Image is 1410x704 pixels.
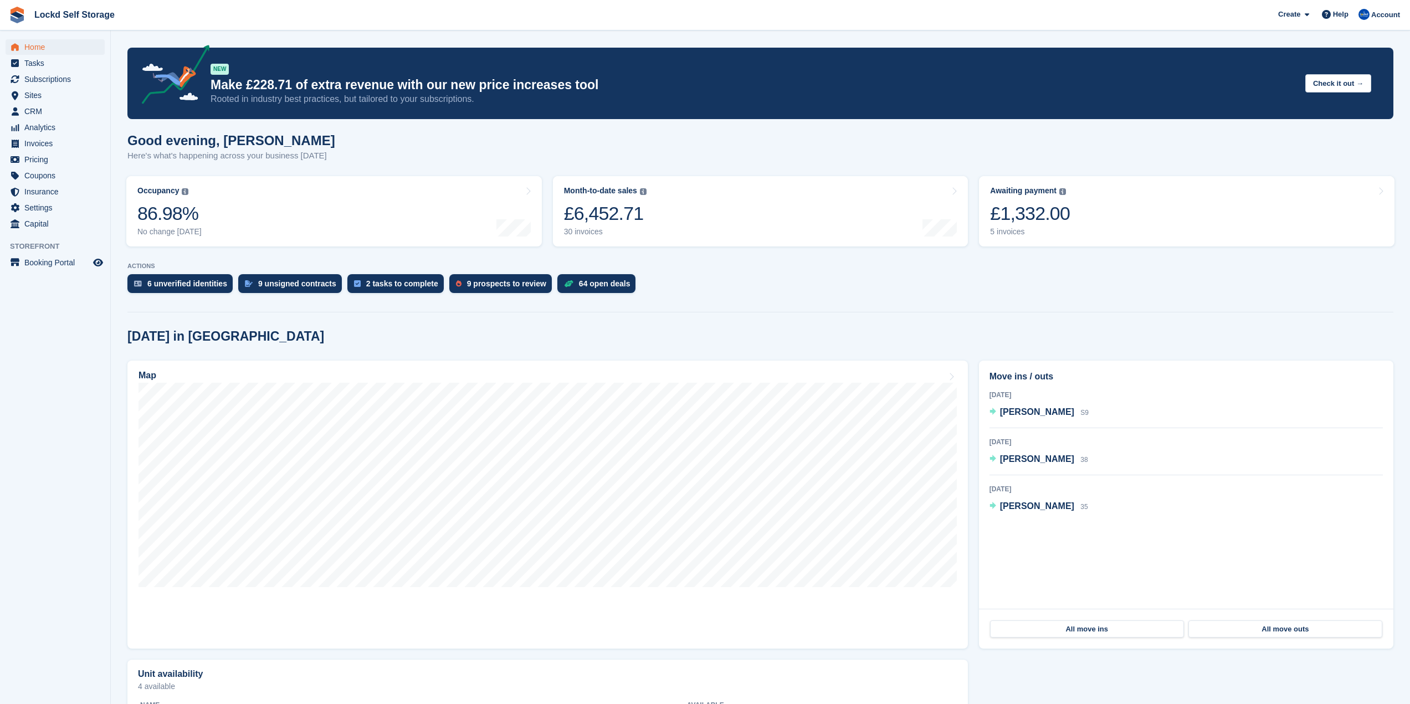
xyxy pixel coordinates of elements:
img: price-adjustments-announcement-icon-8257ccfd72463d97f412b2fc003d46551f7dbcb40ab6d574587a9cd5c0d94... [132,45,210,108]
div: Month-to-date sales [564,186,637,196]
a: Lockd Self Storage [30,6,119,24]
span: 35 [1080,503,1088,511]
div: [DATE] [989,390,1383,400]
h2: Move ins / outs [989,370,1383,383]
a: 9 unsigned contracts [238,274,347,299]
div: 6 unverified identities [147,279,227,288]
a: menu [6,168,105,183]
a: menu [6,216,105,232]
a: 2 tasks to complete [347,274,449,299]
p: Make £228.71 of extra revenue with our new price increases tool [211,77,1296,93]
div: [DATE] [989,437,1383,447]
span: Settings [24,200,91,215]
div: 5 invoices [990,227,1070,237]
a: menu [6,55,105,71]
img: icon-info-grey-7440780725fd019a000dd9b08b2336e03edf1995a4989e88bcd33f0948082b44.svg [1059,188,1066,195]
span: Storefront [10,241,110,252]
div: 64 open deals [579,279,630,288]
a: 6 unverified identities [127,274,238,299]
span: Create [1278,9,1300,20]
h2: Map [139,371,156,381]
a: 9 prospects to review [449,274,557,299]
a: menu [6,136,105,151]
span: S9 [1080,409,1089,417]
span: CRM [24,104,91,119]
a: menu [6,71,105,87]
a: [PERSON_NAME] S9 [989,405,1089,420]
p: Rooted in industry best practices, but tailored to your subscriptions. [211,93,1296,105]
span: Insurance [24,184,91,199]
div: NEW [211,64,229,75]
a: Month-to-date sales £6,452.71 30 invoices [553,176,968,246]
span: Pricing [24,152,91,167]
a: menu [6,200,105,215]
div: 9 prospects to review [467,279,546,288]
a: menu [6,104,105,119]
span: Tasks [24,55,91,71]
p: 4 available [138,682,957,690]
span: Subscriptions [24,71,91,87]
a: menu [6,255,105,270]
div: Awaiting payment [990,186,1057,196]
a: All move ins [990,620,1184,638]
div: 9 unsigned contracts [258,279,336,288]
img: task-75834270c22a3079a89374b754ae025e5fb1db73e45f91037f5363f120a921f8.svg [354,280,361,287]
img: verify_identity-adf6edd0f0f0b5bbfe63781bf79b02c33cf7c696d77639b501bdc392416b5a36.svg [134,280,142,287]
span: [PERSON_NAME] [1000,501,1074,511]
span: Booking Portal [24,255,91,270]
p: ACTIONS [127,263,1393,270]
div: 30 invoices [564,227,647,237]
h2: Unit availability [138,669,203,679]
div: [DATE] [989,484,1383,494]
img: prospect-51fa495bee0391a8d652442698ab0144808aea92771e9ea1ae160a38d050c398.svg [456,280,462,287]
span: Analytics [24,120,91,135]
div: 86.98% [137,202,202,225]
a: Awaiting payment £1,332.00 5 invoices [979,176,1394,246]
img: deal-1b604bf984904fb50ccaf53a9ad4b4a5d6e5aea283cecdc64d6e3604feb123c2.svg [564,280,573,287]
a: menu [6,88,105,103]
div: £6,452.71 [564,202,647,225]
div: 2 tasks to complete [366,279,438,288]
div: Occupancy [137,186,179,196]
span: Capital [24,216,91,232]
a: menu [6,120,105,135]
span: Help [1333,9,1349,20]
button: Check it out → [1305,74,1371,93]
a: All move outs [1188,620,1382,638]
img: contract_signature_icon-13c848040528278c33f63329250d36e43548de30e8caae1d1a13099fd9432cc5.svg [245,280,253,287]
div: No change [DATE] [137,227,202,237]
span: Account [1371,9,1400,20]
img: stora-icon-8386f47178a22dfd0bd8f6a31ec36ba5ce8667c1dd55bd0f319d3a0aa187defe.svg [9,7,25,23]
span: Sites [24,88,91,103]
p: Here's what's happening across your business [DATE] [127,150,335,162]
a: [PERSON_NAME] 38 [989,453,1088,467]
span: [PERSON_NAME] [1000,407,1074,417]
h2: [DATE] in [GEOGRAPHIC_DATA] [127,329,324,344]
a: Occupancy 86.98% No change [DATE] [126,176,542,246]
img: icon-info-grey-7440780725fd019a000dd9b08b2336e03edf1995a4989e88bcd33f0948082b44.svg [182,188,188,195]
h1: Good evening, [PERSON_NAME] [127,133,335,148]
a: menu [6,184,105,199]
span: 38 [1080,456,1088,464]
a: Preview store [91,256,105,269]
span: [PERSON_NAME] [1000,454,1074,464]
img: icon-info-grey-7440780725fd019a000dd9b08b2336e03edf1995a4989e88bcd33f0948082b44.svg [640,188,647,195]
a: Map [127,361,968,649]
a: menu [6,152,105,167]
img: Jonny Bleach [1358,9,1370,20]
div: £1,332.00 [990,202,1070,225]
a: [PERSON_NAME] 35 [989,500,1088,514]
a: menu [6,39,105,55]
a: 64 open deals [557,274,642,299]
span: Home [24,39,91,55]
span: Invoices [24,136,91,151]
span: Coupons [24,168,91,183]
